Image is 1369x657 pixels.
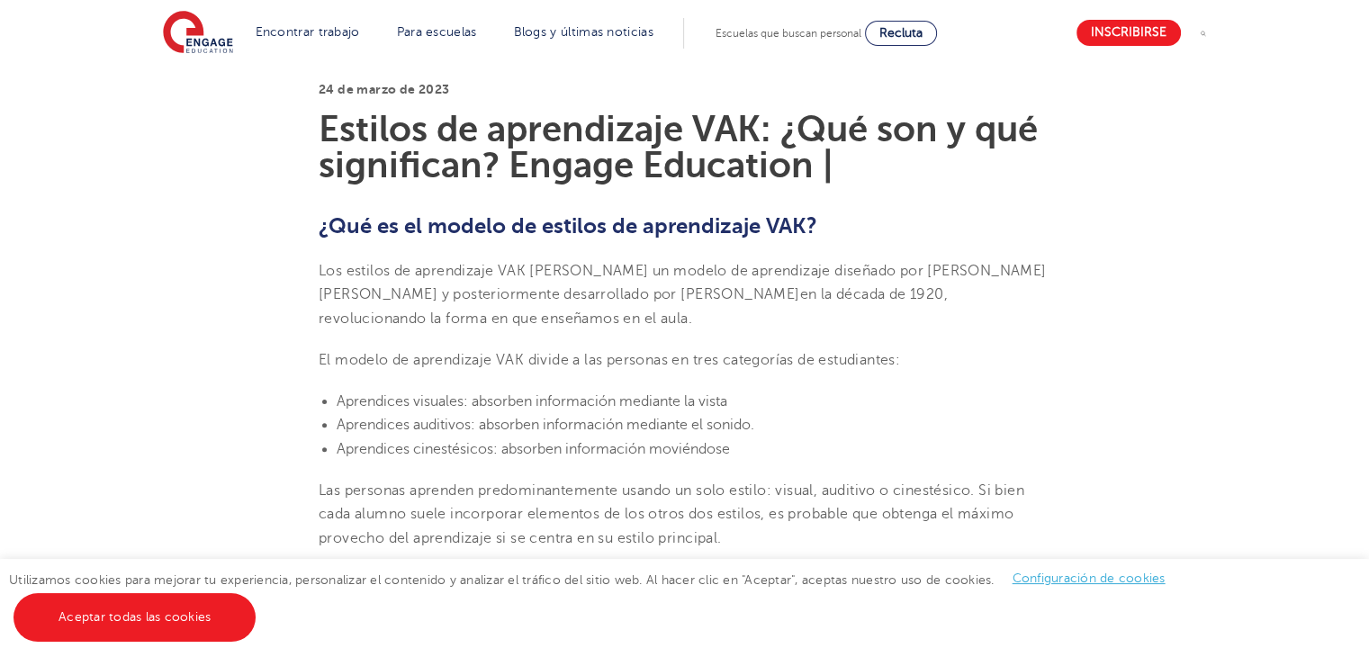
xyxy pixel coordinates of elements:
font: Aceptar todas las cookies [59,610,211,624]
font: El modelo de aprendizaje VAK divide a las personas en tres categorías de estudiantes: [319,352,900,368]
a: Aceptar todas las cookies [14,593,256,642]
img: Educación comprometida [163,11,233,56]
a: Encontrar trabajo [256,25,360,39]
font: Las personas aprenden predominantemente usando un solo estilo: visual, auditivo o cinestésico. Si... [319,482,1024,546]
font: . [688,310,691,327]
font: ¿Qué es el modelo de estilos de aprendizaje VAK? [319,213,817,238]
font: Recluta [879,26,923,40]
a: Configuración de cookies [1013,571,1166,585]
font: Aprendices auditivos: absorben información mediante el sonido. [337,417,754,433]
a: Blogs y últimas noticias [514,25,653,39]
a: Recluta [865,21,937,46]
font: Aprendices cinestésicos: absorben información moviéndose [337,441,730,457]
a: Para escuelas [397,25,477,39]
font: Escuelas que buscan personal [716,27,861,40]
font: 24 de marzo de 2023 [319,82,450,96]
font: Utilizamos cookies para mejorar tu experiencia, personalizar el contenido y analizar el tráfico d... [9,572,995,586]
font: Estilos de aprendizaje VAK: ¿Qué son y qué significan? Engage Education | [319,109,1038,185]
font: Aprendices visuales: absorben información mediante la vista [337,393,727,409]
font: Los estilos de aprendizaje VAK [PERSON_NAME] un modelo de aprendizaje diseñado por [PERSON_NAME] ... [319,263,1046,302]
a: Inscribirse [1076,20,1181,46]
font: en la década de 1920, revolucionando la forma en que enseñamos en el aula [319,286,948,326]
font: Inscribirse [1091,26,1166,40]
